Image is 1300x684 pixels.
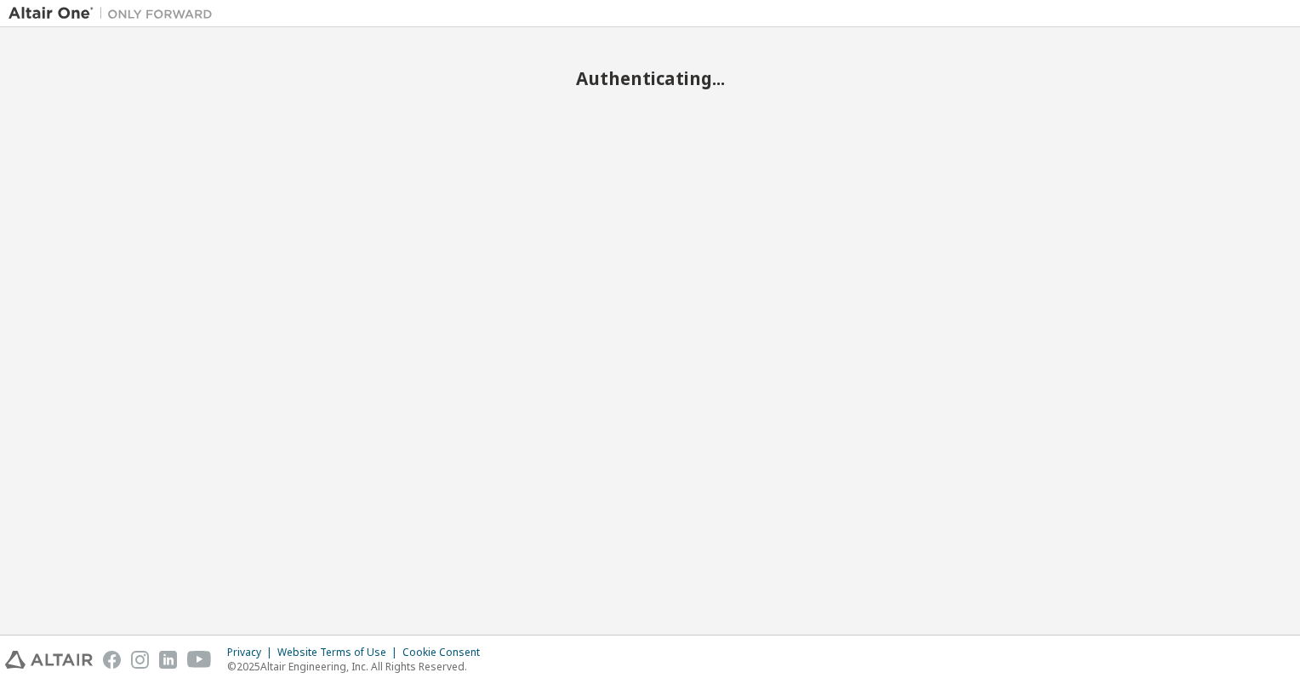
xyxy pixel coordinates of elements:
[159,651,177,669] img: linkedin.svg
[402,646,490,659] div: Cookie Consent
[227,646,277,659] div: Privacy
[103,651,121,669] img: facebook.svg
[9,67,1291,89] h2: Authenticating...
[9,5,221,22] img: Altair One
[131,651,149,669] img: instagram.svg
[277,646,402,659] div: Website Terms of Use
[187,651,212,669] img: youtube.svg
[227,659,490,674] p: © 2025 Altair Engineering, Inc. All Rights Reserved.
[5,651,93,669] img: altair_logo.svg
